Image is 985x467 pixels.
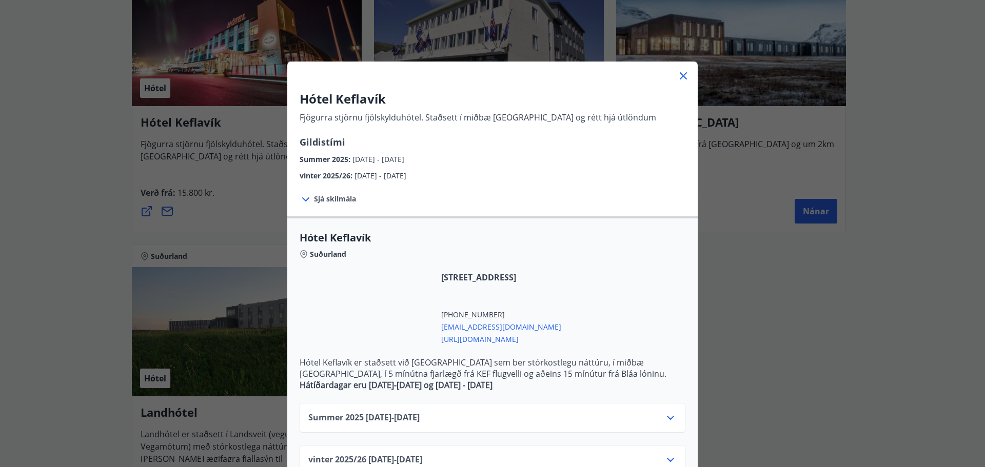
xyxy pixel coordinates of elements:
[300,171,354,180] span: vinter 2025/26 :
[300,379,493,391] strong: Hátíðardagar eru [DATE]-[DATE] og [DATE] - [DATE]
[354,171,406,180] span: [DATE] - [DATE]
[308,412,420,424] span: Summer 2025 [DATE] - [DATE]
[300,231,685,245] span: Hótel Keflavík
[300,154,352,164] span: Summer 2025 :
[441,320,561,332] span: [EMAIL_ADDRESS][DOMAIN_NAME]
[352,154,404,164] span: [DATE] - [DATE]
[441,272,561,283] span: [STREET_ADDRESS]
[300,136,345,148] span: Gildistími
[441,332,561,344] span: [URL][DOMAIN_NAME]
[310,249,346,259] span: Suðurland
[300,90,656,108] h3: Hótel Keflavík
[441,310,561,320] span: [PHONE_NUMBER]
[308,454,422,466] span: vinter 2025/26 [DATE] - [DATE]
[300,112,656,123] p: Fjögurra stjörnu fjölskylduhótel. Staðsett í miðbæ [GEOGRAPHIC_DATA] og rétt hjá útlöndum
[314,194,356,204] span: Sjá skilmála
[300,357,685,379] p: Hótel Keflavík er staðsett við [GEOGRAPHIC_DATA] sem ber stórkostlegu náttúru, í miðbæ [GEOGRAPHI...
